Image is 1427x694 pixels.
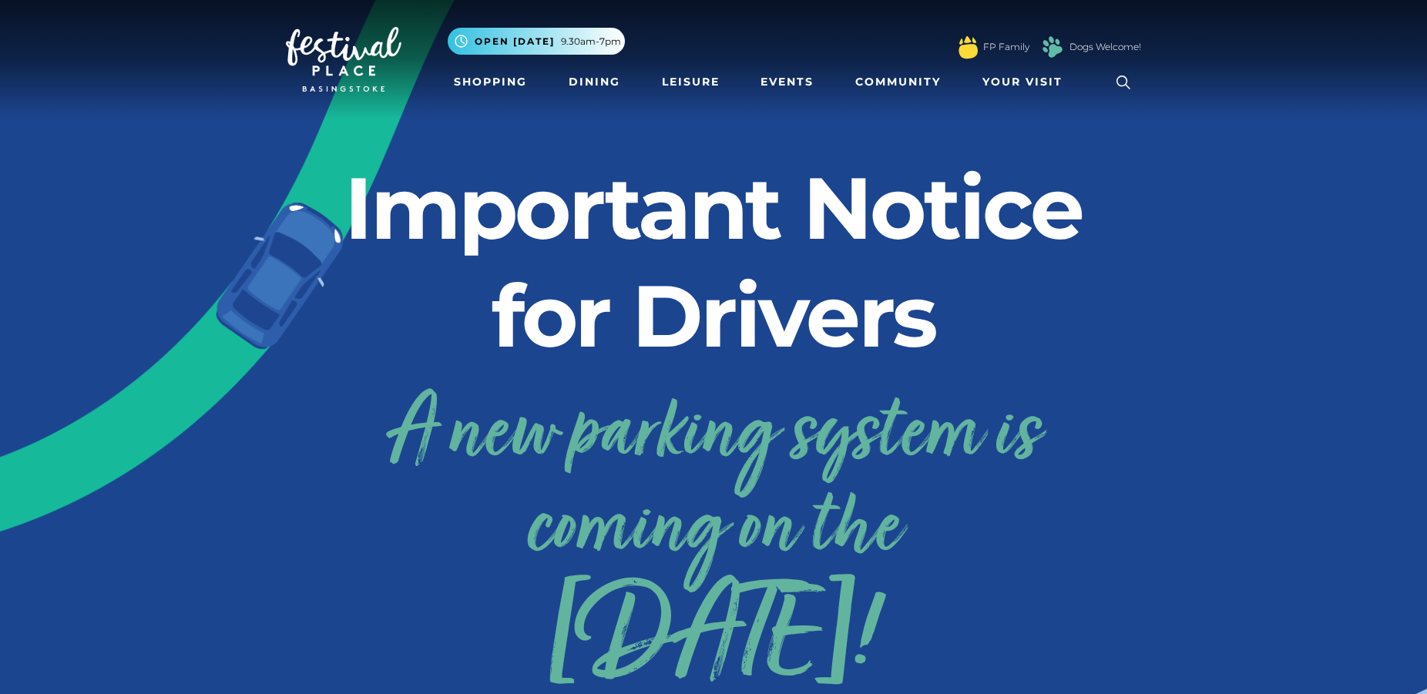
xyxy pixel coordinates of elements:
a: Leisure [656,68,726,96]
button: Open [DATE] 9.30am-7pm [448,28,625,55]
span: 9.30am-7pm [561,35,621,49]
a: Community [849,68,947,96]
a: Dining [562,68,626,96]
a: Events [754,68,820,96]
span: Your Visit [982,74,1063,90]
a: Shopping [448,68,533,96]
a: FP Family [983,40,1029,54]
a: Dogs Welcome! [1069,40,1141,54]
img: Festival Place Logo [286,27,401,92]
span: [DATE]! [286,598,1141,684]
a: A new parking system is coming on the[DATE]! [286,375,1141,684]
a: Your Visit [976,68,1076,96]
span: Open [DATE] [475,35,555,49]
h2: Important Notice for Drivers [286,154,1141,370]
